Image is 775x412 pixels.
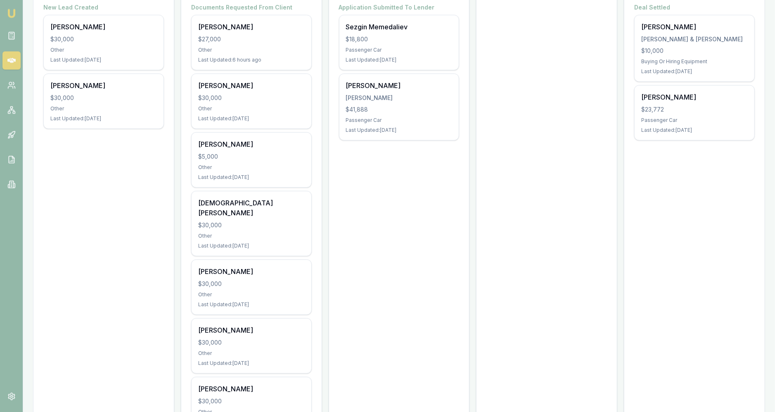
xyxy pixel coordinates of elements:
[198,105,305,112] div: Other
[50,47,157,53] div: Other
[50,35,157,43] div: $30,000
[50,22,157,32] div: [PERSON_NAME]
[198,35,305,43] div: $27,000
[198,360,305,367] div: Last Updated: [DATE]
[43,3,164,12] h4: New Lead Created
[641,47,748,55] div: $10,000
[198,174,305,181] div: Last Updated: [DATE]
[198,397,305,405] div: $30,000
[50,57,157,63] div: Last Updated: [DATE]
[641,92,748,102] div: [PERSON_NAME]
[198,221,305,229] div: $30,000
[198,233,305,239] div: Other
[198,325,305,335] div: [PERSON_NAME]
[339,3,460,12] h4: Application Submitted To Lender
[198,291,305,298] div: Other
[346,117,453,124] div: Passenger Car
[634,3,755,12] h4: Deal Settled
[198,115,305,122] div: Last Updated: [DATE]
[641,127,748,133] div: Last Updated: [DATE]
[198,267,305,276] div: [PERSON_NAME]
[50,94,157,102] div: $30,000
[198,198,305,218] div: [DEMOGRAPHIC_DATA][PERSON_NAME]
[191,3,312,12] h4: Documents Requested From Client
[346,57,453,63] div: Last Updated: [DATE]
[198,81,305,90] div: [PERSON_NAME]
[50,115,157,122] div: Last Updated: [DATE]
[198,152,305,161] div: $5,000
[641,105,748,114] div: $23,772
[641,68,748,75] div: Last Updated: [DATE]
[198,22,305,32] div: [PERSON_NAME]
[198,384,305,394] div: [PERSON_NAME]
[346,22,453,32] div: Sezgin Memedaliev
[198,94,305,102] div: $30,000
[346,81,453,90] div: [PERSON_NAME]
[346,94,453,102] div: [PERSON_NAME]
[346,47,453,53] div: Passenger Car
[198,139,305,149] div: [PERSON_NAME]
[198,280,305,288] div: $30,000
[50,105,157,112] div: Other
[641,35,748,43] div: [PERSON_NAME] & [PERSON_NAME]
[346,127,453,133] div: Last Updated: [DATE]
[346,105,453,114] div: $41,888
[641,22,748,32] div: [PERSON_NAME]
[198,57,305,63] div: Last Updated: 6 hours ago
[198,350,305,357] div: Other
[198,164,305,171] div: Other
[7,8,17,18] img: emu-icon-u.png
[198,338,305,347] div: $30,000
[641,58,748,65] div: Buying Or Hiring Equipment
[641,117,748,124] div: Passenger Car
[198,301,305,308] div: Last Updated: [DATE]
[50,81,157,90] div: [PERSON_NAME]
[198,47,305,53] div: Other
[198,243,305,249] div: Last Updated: [DATE]
[346,35,453,43] div: $18,800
